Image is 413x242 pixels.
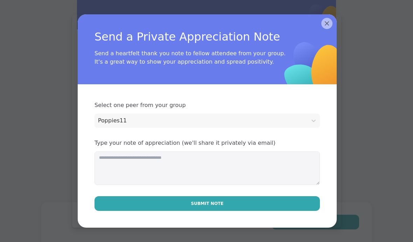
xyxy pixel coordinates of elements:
span: Send a Private Appreciation Note [94,28,297,45]
div: Poppies11 [98,116,304,125]
img: ShareWell Logomark [258,13,370,124]
span: Type your note of appreciation (we'll share it privately via email) [94,139,320,147]
span: Send a heartfelt thank you note to fellow attendee from your group. It's a great way to show your... [94,49,287,66]
span: Submit Note [191,200,224,207]
button: Submit Note [94,196,320,211]
span: Select one peer from your group [94,101,320,109]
